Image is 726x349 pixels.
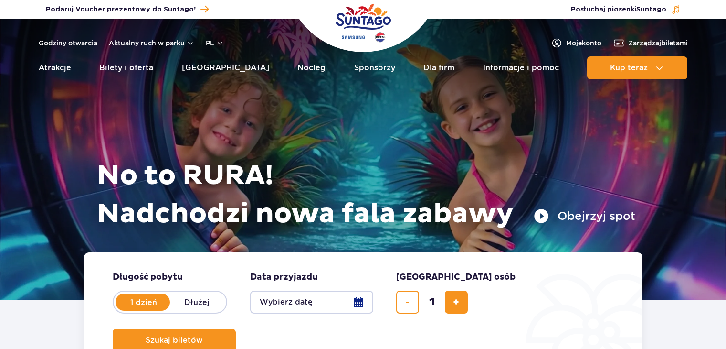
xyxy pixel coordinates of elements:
[483,56,559,79] a: Informacje i pomoc
[182,56,269,79] a: [GEOGRAPHIC_DATA]
[354,56,395,79] a: Sponsorzy
[116,292,171,312] label: 1 dzień
[571,5,666,14] span: Posłuchaj piosenki
[566,38,601,48] span: Moje konto
[587,56,687,79] button: Kup teraz
[613,37,688,49] a: Zarządzajbiletami
[109,39,194,47] button: Aktualny ruch w parku
[46,5,196,14] span: Podaruj Voucher prezentowy do Suntago!
[46,3,209,16] a: Podaruj Voucher prezentowy do Suntago!
[534,208,635,224] button: Obejrzyj spot
[628,38,688,48] span: Zarządzaj biletami
[636,6,666,13] span: Suntago
[39,56,71,79] a: Atrakcje
[421,291,443,314] input: liczba biletów
[297,56,326,79] a: Nocleg
[571,5,681,14] button: Posłuchaj piosenkiSuntago
[396,291,419,314] button: usuń bilet
[445,291,468,314] button: dodaj bilet
[551,37,601,49] a: Mojekonto
[610,64,648,72] span: Kup teraz
[170,292,224,312] label: Dłużej
[396,272,516,283] span: [GEOGRAPHIC_DATA] osób
[250,291,373,314] button: Wybierz datę
[99,56,153,79] a: Bilety i oferta
[113,272,183,283] span: Długość pobytu
[97,157,635,233] h1: No to RURA! Nadchodzi nowa fala zabawy
[206,38,224,48] button: pl
[39,38,97,48] a: Godziny otwarcia
[146,336,203,345] span: Szukaj biletów
[250,272,318,283] span: Data przyjazdu
[423,56,454,79] a: Dla firm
